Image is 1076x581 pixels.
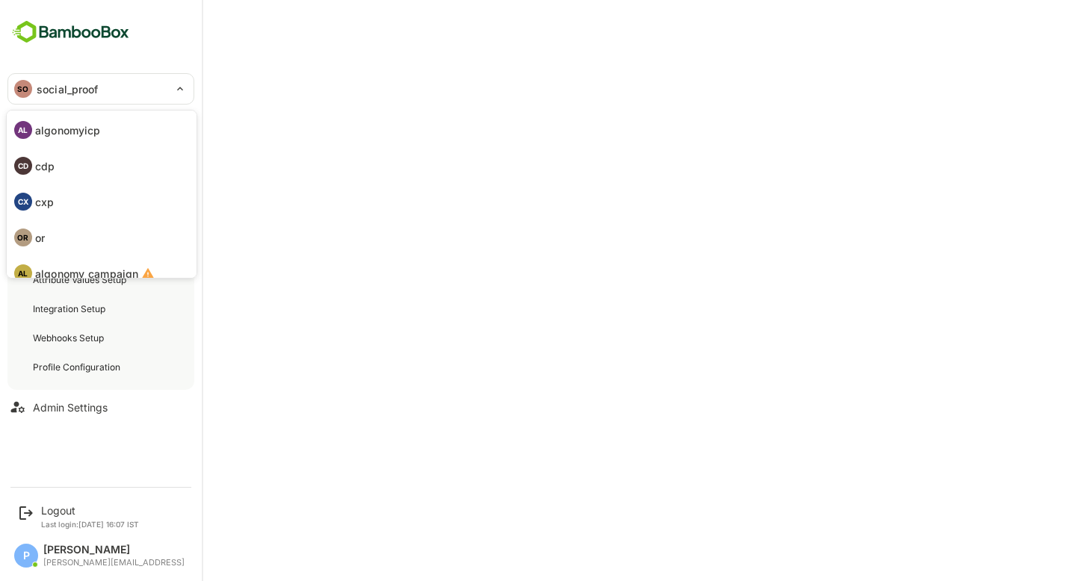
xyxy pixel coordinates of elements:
p: algonomyicp [35,122,100,138]
div: OR [14,229,32,246]
div: CD [14,157,32,175]
div: AL [14,264,32,282]
p: cdp [35,158,55,174]
div: CX [14,193,32,211]
div: AL [14,121,32,139]
p: algonomy_campaign [35,266,138,282]
p: or [35,230,45,246]
p: cxp [35,194,54,210]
